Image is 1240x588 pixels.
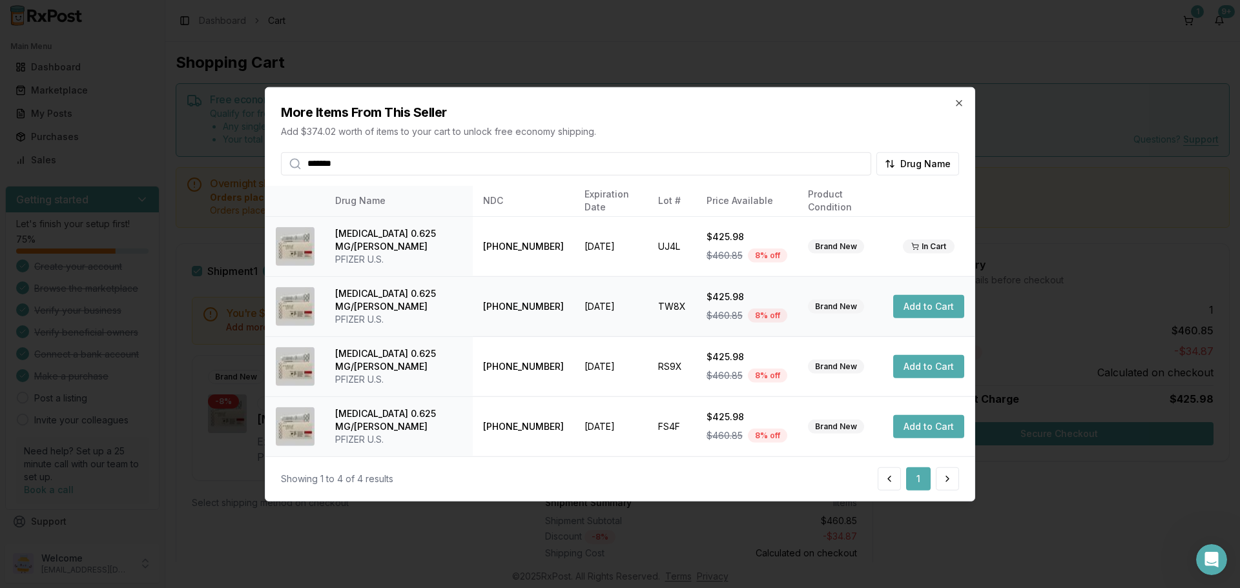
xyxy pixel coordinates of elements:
[876,152,959,175] button: Drug Name
[335,433,462,446] div: PFIZER U.S.
[903,239,955,254] div: In Cart
[808,299,864,314] div: Brand New
[276,347,315,386] img: Premarin 0.625 MG/GM CREA
[473,396,574,456] td: [PHONE_NUMBER]
[1196,544,1227,575] iframe: Intercom live chat
[696,185,798,216] th: Price Available
[335,227,462,253] div: [MEDICAL_DATA] 0.625 MG/[PERSON_NAME]
[574,396,648,456] td: [DATE]
[574,336,648,396] td: [DATE]
[335,407,462,433] div: [MEDICAL_DATA] 0.625 MG/[PERSON_NAME]
[748,248,787,263] div: 8 % off
[574,216,648,276] td: [DATE]
[335,253,462,266] div: PFIZER U.S.
[325,185,473,216] th: Drug Name
[648,185,696,216] th: Lot #
[648,396,696,456] td: FS4F
[473,216,574,276] td: [PHONE_NUMBER]
[900,157,951,170] span: Drug Name
[798,185,883,216] th: Product Condition
[893,295,964,318] button: Add to Cart
[808,360,864,374] div: Brand New
[276,407,315,446] img: Premarin 0.625 MG/GM CREA
[473,276,574,336] td: [PHONE_NUMBER]
[707,350,787,363] div: $425.98
[574,276,648,336] td: [DATE]
[276,287,315,326] img: Premarin 0.625 MG/GM CREA
[893,355,964,378] button: Add to Cart
[335,287,462,313] div: [MEDICAL_DATA] 0.625 MG/[PERSON_NAME]
[748,429,787,443] div: 8 % off
[748,309,787,323] div: 8 % off
[473,336,574,396] td: [PHONE_NUMBER]
[335,373,462,386] div: PFIZER U.S.
[707,309,743,322] span: $460.85
[707,249,743,262] span: $460.85
[281,472,393,485] div: Showing 1 to 4 of 4 results
[335,347,462,373] div: [MEDICAL_DATA] 0.625 MG/[PERSON_NAME]
[648,276,696,336] td: TW8X
[748,369,787,383] div: 8 % off
[335,313,462,326] div: PFIZER U.S.
[707,429,743,442] span: $460.85
[808,239,864,254] div: Brand New
[808,420,864,434] div: Brand New
[893,415,964,438] button: Add to Cart
[648,336,696,396] td: RS9X
[473,185,574,216] th: NDC
[707,411,787,423] div: $425.98
[707,230,787,243] div: $425.98
[906,467,931,491] button: 1
[281,103,959,121] h2: More Items From This Seller
[574,185,648,216] th: Expiration Date
[648,216,696,276] td: UJ4L
[707,369,743,382] span: $460.85
[707,290,787,303] div: $425.98
[276,227,315,266] img: Premarin 0.625 MG/GM CREA
[281,125,959,137] p: Add $374.02 worth of items to your cart to unlock free economy shipping.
